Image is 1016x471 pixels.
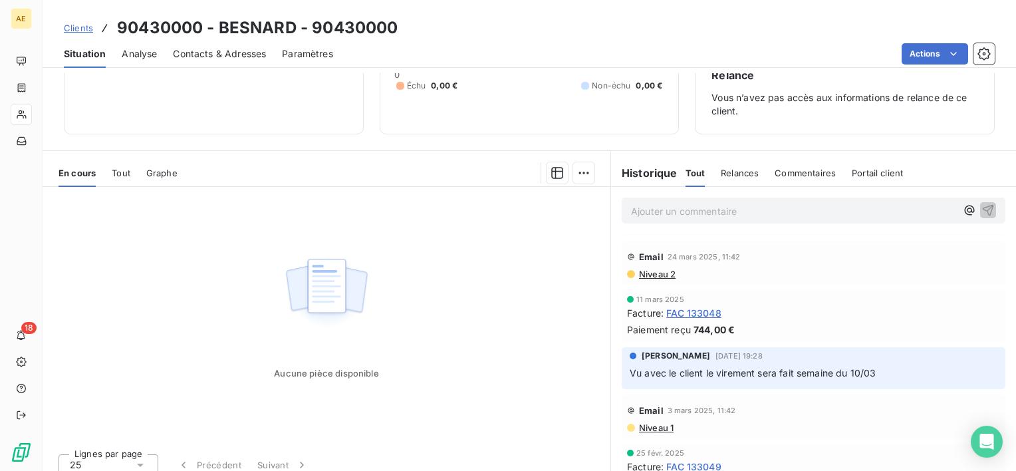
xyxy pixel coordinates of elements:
[711,67,978,83] h6: Relance
[59,168,96,178] span: En cours
[112,168,130,178] span: Tout
[852,168,903,178] span: Portail client
[636,80,662,92] span: 0,00 €
[902,43,968,65] button: Actions
[638,422,674,433] span: Niveau 1
[638,269,676,279] span: Niveau 2
[642,350,710,362] span: [PERSON_NAME]
[64,21,93,35] a: Clients
[21,322,37,334] span: 18
[11,8,32,29] div: AE
[971,426,1003,458] div: Open Intercom Messenger
[721,168,759,178] span: Relances
[666,306,721,320] span: FAC 133048
[394,69,400,80] span: 0
[639,251,664,262] span: Email
[668,406,736,414] span: 3 mars 2025, 11:42
[715,352,763,360] span: [DATE] 19:28
[711,67,978,118] div: Vous n’avez pas accès aux informations de relance de ce client.
[611,165,678,181] h6: Historique
[636,295,684,303] span: 11 mars 2025
[117,16,398,40] h3: 90430000 - BESNARD - 90430000
[592,80,630,92] span: Non-échu
[122,47,157,61] span: Analyse
[639,405,664,416] span: Email
[775,168,836,178] span: Commentaires
[431,80,457,92] span: 0,00 €
[146,168,178,178] span: Graphe
[64,23,93,33] span: Clients
[64,47,106,61] span: Situation
[630,367,876,379] span: Vu avec le client le virement sera fait semaine du 10/03
[627,323,691,337] span: Paiement reçu
[686,168,705,178] span: Tout
[284,251,369,334] img: Empty state
[407,80,426,92] span: Échu
[274,368,378,379] span: Aucune pièce disponible
[627,306,664,320] span: Facture :
[173,47,266,61] span: Contacts & Adresses
[11,442,32,463] img: Logo LeanPay
[694,323,735,337] span: 744,00 €
[282,47,333,61] span: Paramètres
[668,253,741,261] span: 24 mars 2025, 11:42
[636,449,684,457] span: 25 févr. 2025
